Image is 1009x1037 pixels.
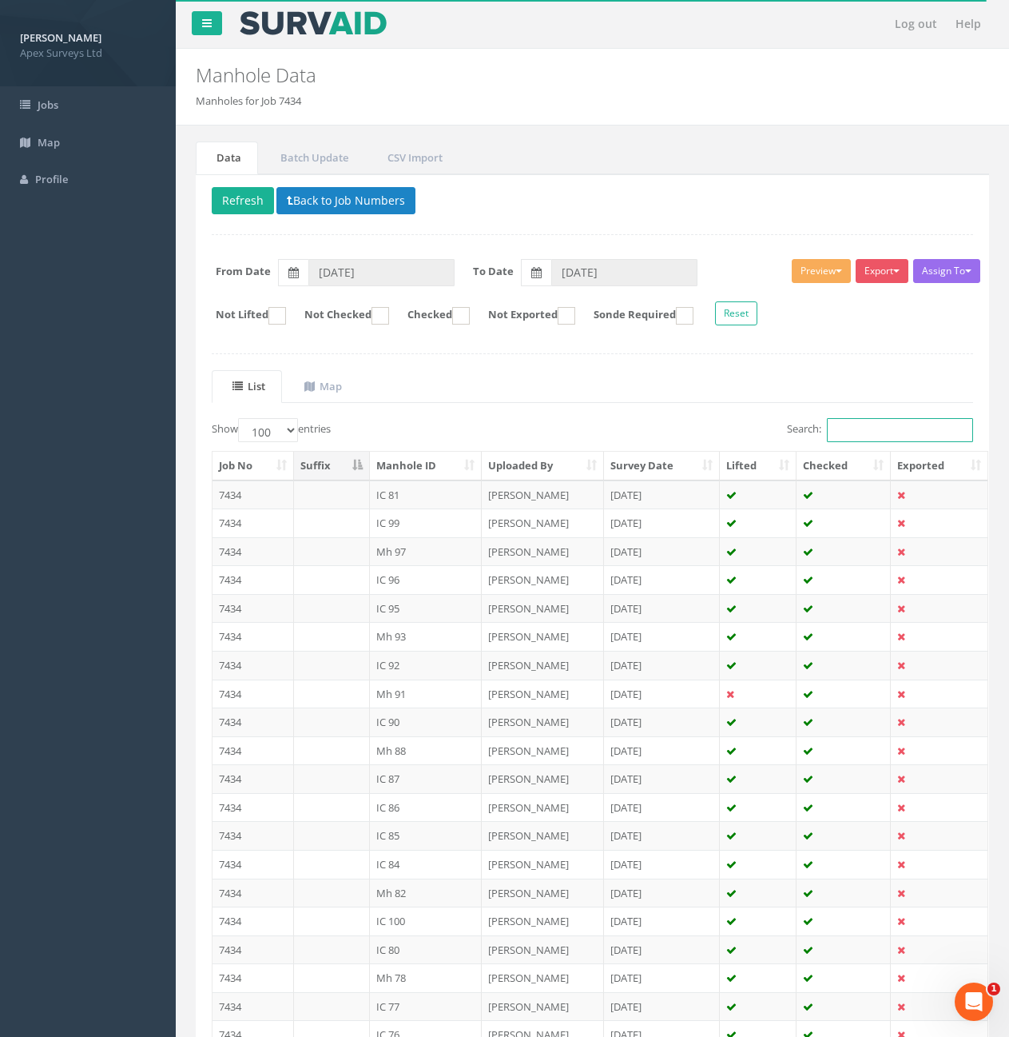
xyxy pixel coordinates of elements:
[370,992,483,1021] td: IC 77
[604,764,721,793] td: [DATE]
[370,736,483,765] td: Mh 88
[370,907,483,935] td: IC 100
[213,680,294,708] td: 7434
[604,680,721,708] td: [DATE]
[370,565,483,594] td: IC 96
[604,963,721,992] td: [DATE]
[913,259,980,283] button: Assign To
[196,65,853,86] h2: Manhole Data
[213,708,294,736] td: 7434
[482,708,604,736] td: [PERSON_NAME]
[482,879,604,907] td: [PERSON_NAME]
[578,307,693,325] label: Sonde Required
[482,481,604,509] td: [PERSON_NAME]
[213,764,294,793] td: 7434
[604,879,721,907] td: [DATE]
[370,850,483,879] td: IC 84
[294,452,370,481] th: Suffix: activate to sort column descending
[288,307,389,325] label: Not Checked
[370,879,483,907] td: Mh 82
[213,736,294,765] td: 7434
[856,259,908,283] button: Export
[212,187,274,214] button: Refresh
[370,793,483,822] td: IC 86
[213,793,294,822] td: 7434
[604,481,721,509] td: [DATE]
[482,793,604,822] td: [PERSON_NAME]
[482,565,604,594] td: [PERSON_NAME]
[213,935,294,964] td: 7434
[304,379,342,393] uib-tab-heading: Map
[213,509,294,537] td: 7434
[482,594,604,623] td: [PERSON_NAME]
[200,307,286,325] label: Not Lifted
[482,935,604,964] td: [PERSON_NAME]
[482,651,604,680] td: [PERSON_NAME]
[370,481,483,509] td: IC 81
[370,452,483,481] th: Manhole ID: activate to sort column ascending
[213,537,294,566] td: 7434
[891,452,987,481] th: Exported: activate to sort column ascending
[482,537,604,566] td: [PERSON_NAME]
[827,418,973,442] input: Search:
[370,821,483,850] td: IC 85
[482,509,604,537] td: [PERSON_NAME]
[604,935,721,964] td: [DATE]
[213,907,294,935] td: 7434
[604,452,721,481] th: Survey Date: activate to sort column ascending
[216,264,271,279] label: From Date
[213,879,294,907] td: 7434
[604,736,721,765] td: [DATE]
[370,509,483,537] td: IC 99
[482,907,604,935] td: [PERSON_NAME]
[473,264,514,279] label: To Date
[213,622,294,651] td: 7434
[987,983,1000,995] span: 1
[482,992,604,1021] td: [PERSON_NAME]
[213,651,294,680] td: 7434
[796,452,891,481] th: Checked: activate to sort column ascending
[551,259,697,286] input: To Date
[604,651,721,680] td: [DATE]
[482,821,604,850] td: [PERSON_NAME]
[604,622,721,651] td: [DATE]
[213,452,294,481] th: Job No: activate to sort column ascending
[213,481,294,509] td: 7434
[213,565,294,594] td: 7434
[482,963,604,992] td: [PERSON_NAME]
[370,935,483,964] td: IC 80
[604,850,721,879] td: [DATE]
[482,764,604,793] td: [PERSON_NAME]
[370,963,483,992] td: Mh 78
[370,622,483,651] td: Mh 93
[604,537,721,566] td: [DATE]
[20,30,101,45] strong: [PERSON_NAME]
[482,736,604,765] td: [PERSON_NAME]
[367,142,459,174] a: CSV Import
[792,259,851,283] button: Preview
[284,370,359,403] a: Map
[213,850,294,879] td: 7434
[787,418,973,442] label: Search:
[370,594,483,623] td: IC 95
[604,565,721,594] td: [DATE]
[213,963,294,992] td: 7434
[482,622,604,651] td: [PERSON_NAME]
[212,418,331,442] label: Show entries
[196,142,258,174] a: Data
[720,452,796,481] th: Lifted: activate to sort column ascending
[38,135,60,150] span: Map
[482,452,604,481] th: Uploaded By: activate to sort column ascending
[482,680,604,708] td: [PERSON_NAME]
[715,301,757,325] button: Reset
[604,821,721,850] td: [DATE]
[196,94,301,109] li: Manholes for Job 7434
[20,46,156,61] span: Apex Surveys Ltd
[38,98,58,112] span: Jobs
[238,418,298,442] select: Showentries
[260,142,365,174] a: Batch Update
[604,509,721,537] td: [DATE]
[232,379,265,393] uib-tab-heading: List
[604,907,721,935] td: [DATE]
[604,708,721,736] td: [DATE]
